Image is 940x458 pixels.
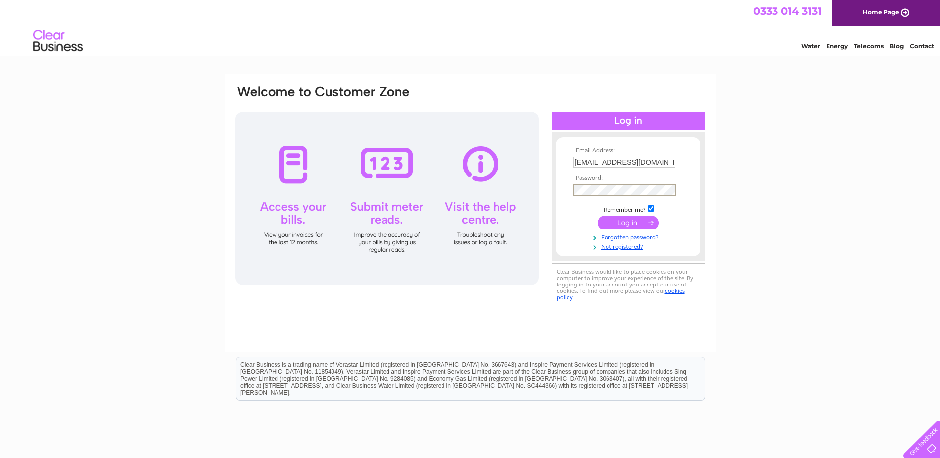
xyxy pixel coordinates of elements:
a: Telecoms [854,42,884,50]
th: Email Address: [571,147,686,154]
td: Remember me? [571,204,686,214]
a: Blog [889,42,904,50]
a: Contact [910,42,934,50]
a: Not registered? [573,241,686,251]
a: 0333 014 3131 [753,5,822,17]
input: Submit [598,216,659,229]
a: cookies policy [557,287,685,301]
a: Water [801,42,820,50]
div: Clear Business is a trading name of Verastar Limited (registered in [GEOGRAPHIC_DATA] No. 3667643... [236,5,705,48]
div: Clear Business would like to place cookies on your computer to improve your experience of the sit... [552,263,705,306]
th: Password: [571,175,686,182]
a: Energy [826,42,848,50]
img: logo.png [33,26,83,56]
a: Forgotten password? [573,232,686,241]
